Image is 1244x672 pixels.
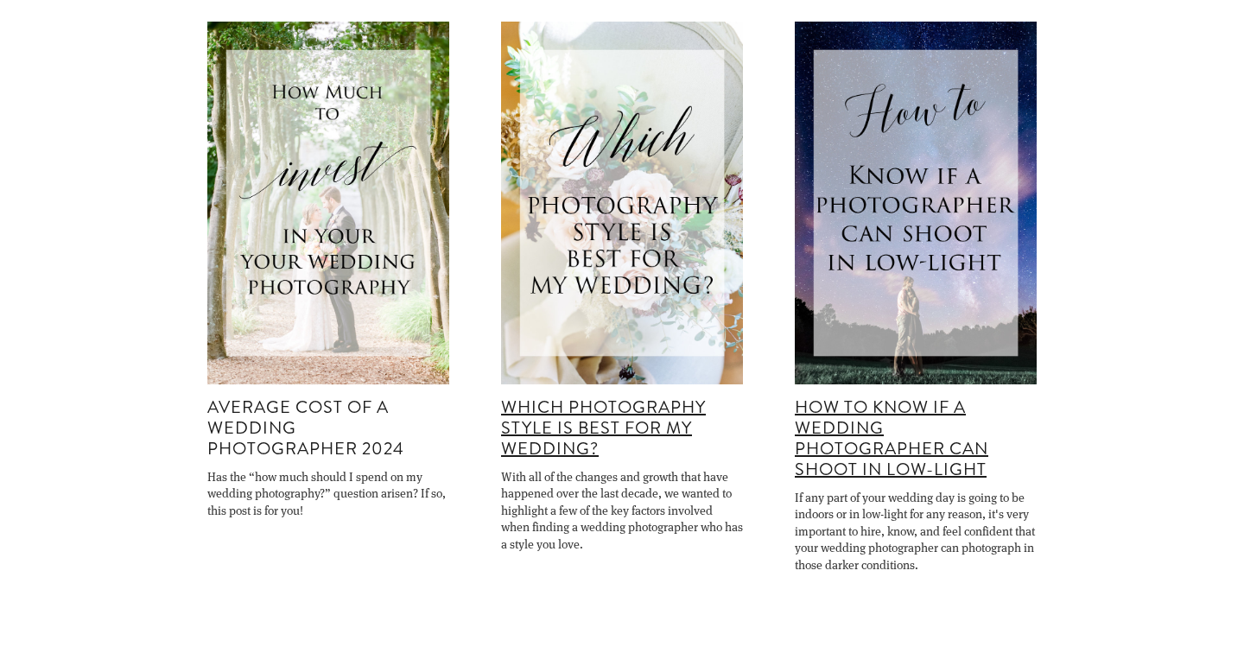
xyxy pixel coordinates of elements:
a: How to Know If a Wedding Photographer Can Shoot In Low-Light [795,395,988,482]
p: Has the “how much should I spend on my wedding photography?” question arisen? If so, this post is... [207,468,449,519]
img: How-much-to-invest-in-wedding-photography.jpg [207,22,449,384]
a: Average Cost of a Wedding Photographer 2024 [207,395,404,461]
a: Which Photography Style is Best for My Wedding? [501,395,706,461]
p: If any part of your wedding day is going to be indoors or in low-light for any reason, it's very ... [795,489,1037,574]
img: which photography style is best for my wedding? [501,22,743,384]
img: low-light.jpg [795,22,1037,384]
p: With all of the changes and growth that have happened over the last decade, we wanted to highligh... [501,468,743,553]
